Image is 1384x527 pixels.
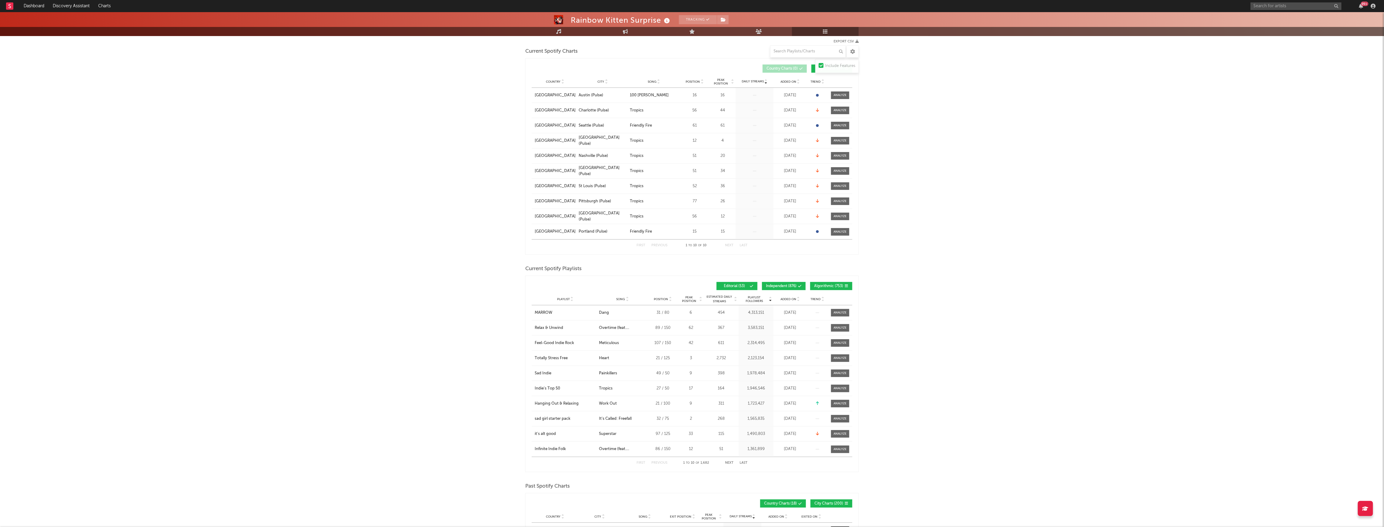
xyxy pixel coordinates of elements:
[579,108,609,114] div: Charlotte (Pulse)
[571,15,671,25] div: Rainbow Kitten Surprise
[639,515,647,519] span: Song
[680,431,702,437] div: 33
[654,297,668,301] span: Position
[740,386,772,392] div: 1,946,546
[535,386,560,392] div: Indie's Top 50
[649,431,677,437] div: 97 / 125
[579,153,608,159] div: Nashville (Pulse)
[535,198,576,204] div: [GEOGRAPHIC_DATA]
[740,416,772,422] div: 1,565,835
[711,138,734,144] div: 4
[535,325,563,331] div: Relax & Unwind
[680,296,699,303] span: Peak Position
[535,431,596,437] a: it's alt good
[630,108,678,114] a: Tropics
[814,284,843,288] span: Algorithmic ( 753 )
[775,92,805,98] div: [DATE]
[649,340,677,346] div: 107 / 150
[699,513,718,520] span: Peak Position
[535,355,596,361] a: Totally Stress Free
[705,446,737,452] div: 51
[698,244,702,247] span: of
[651,461,667,465] button: Previous
[535,92,576,98] a: [GEOGRAPHIC_DATA]
[630,198,644,204] div: Tropics
[579,165,627,177] a: [GEOGRAPHIC_DATA] (Pulse)
[680,370,702,376] div: 9
[770,45,846,58] input: Search Playlists/Charts
[825,62,855,70] div: Include Features
[740,355,772,361] div: 2,123,154
[630,92,678,98] a: 100 [PERSON_NAME]
[720,284,748,288] span: Editorial ( 53 )
[649,416,677,422] div: 32 / 75
[579,92,627,98] a: Austin (Pulse)
[535,325,596,331] a: Relax & Unwind
[535,431,556,437] div: it's alt good
[711,92,734,98] div: 16
[711,214,734,220] div: 12
[679,15,717,24] button: Tracking
[670,515,692,519] span: Exit Position
[579,135,627,147] a: [GEOGRAPHIC_DATA] (Pulse)
[775,401,805,407] div: [DATE]
[775,340,805,346] div: [DATE]
[535,123,576,129] a: [GEOGRAPHIC_DATA]
[535,229,576,235] a: [GEOGRAPHIC_DATA]
[680,325,702,331] div: 62
[686,80,700,84] span: Position
[680,242,713,249] div: 1 10 10
[681,92,708,98] div: 16
[579,229,627,235] a: Portland (Pulse)
[681,108,708,114] div: 56
[630,183,644,189] div: Tropics
[637,244,645,247] button: First
[711,123,734,129] div: 61
[775,229,805,235] div: [DATE]
[535,340,596,346] a: Feel-Good Indie Rock
[740,401,772,407] div: 1,723,427
[599,310,609,316] div: Dang
[599,401,617,407] div: Work Out
[579,108,627,114] a: Charlotte (Pulse)
[711,183,734,189] div: 36
[705,340,737,346] div: 611
[686,462,690,464] span: to
[630,229,652,235] div: Friendly Fire
[740,244,747,247] button: Last
[648,80,657,84] span: Song
[535,153,576,159] a: [GEOGRAPHIC_DATA]
[681,138,708,144] div: 12
[649,325,677,331] div: 89 / 150
[598,80,604,84] span: City
[680,386,702,392] div: 17
[535,386,596,392] a: Indie's Top 50
[742,79,764,84] span: Daily Streams
[535,214,576,220] div: [GEOGRAPHIC_DATA]
[630,214,678,220] a: Tropics
[579,123,627,129] a: Seattle (Pulse)
[1359,4,1363,8] button: 99+
[579,153,627,159] a: Nashville (Pulse)
[535,370,551,376] div: Sad Indie
[630,168,644,174] div: Tropics
[599,355,609,361] div: Heart
[711,108,734,114] div: 44
[630,153,644,159] div: Tropics
[595,515,601,519] span: City
[760,499,806,508] button: Country Charts(18)
[711,153,734,159] div: 20
[637,461,645,465] button: First
[535,401,596,407] a: Hanging Out & Relaxing
[781,80,796,84] span: Added On
[775,370,805,376] div: [DATE]
[599,416,632,422] div: It's Called: Freefall
[680,459,713,467] div: 1 10 1,682
[525,48,578,55] span: Current Spotify Charts
[579,183,627,189] a: St Louis (Pulse)
[680,416,702,422] div: 2
[705,295,734,304] span: Estimated Daily Streams
[740,461,747,465] button: Last
[766,284,797,288] span: Independent ( 876 )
